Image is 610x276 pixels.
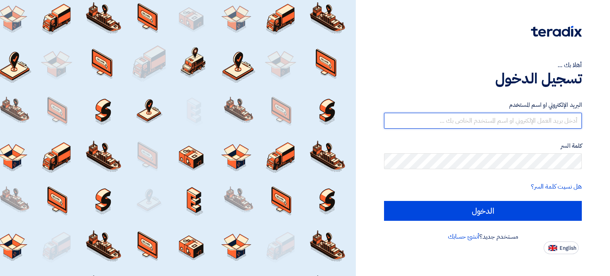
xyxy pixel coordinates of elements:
[384,100,582,110] label: البريد الإلكتروني او اسم المستخدم
[531,182,582,191] a: هل نسيت كلمة السر؟
[548,245,557,251] img: en-US.png
[560,245,576,251] span: English
[384,232,582,241] div: مستخدم جديد؟
[448,232,479,241] a: أنشئ حسابك
[384,141,582,151] label: كلمة السر
[384,201,582,221] input: الدخول
[384,113,582,129] input: أدخل بريد العمل الإلكتروني او اسم المستخدم الخاص بك ...
[384,70,582,87] h1: تسجيل الدخول
[384,60,582,70] div: أهلا بك ...
[531,26,582,37] img: Teradix logo
[544,241,579,254] button: English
